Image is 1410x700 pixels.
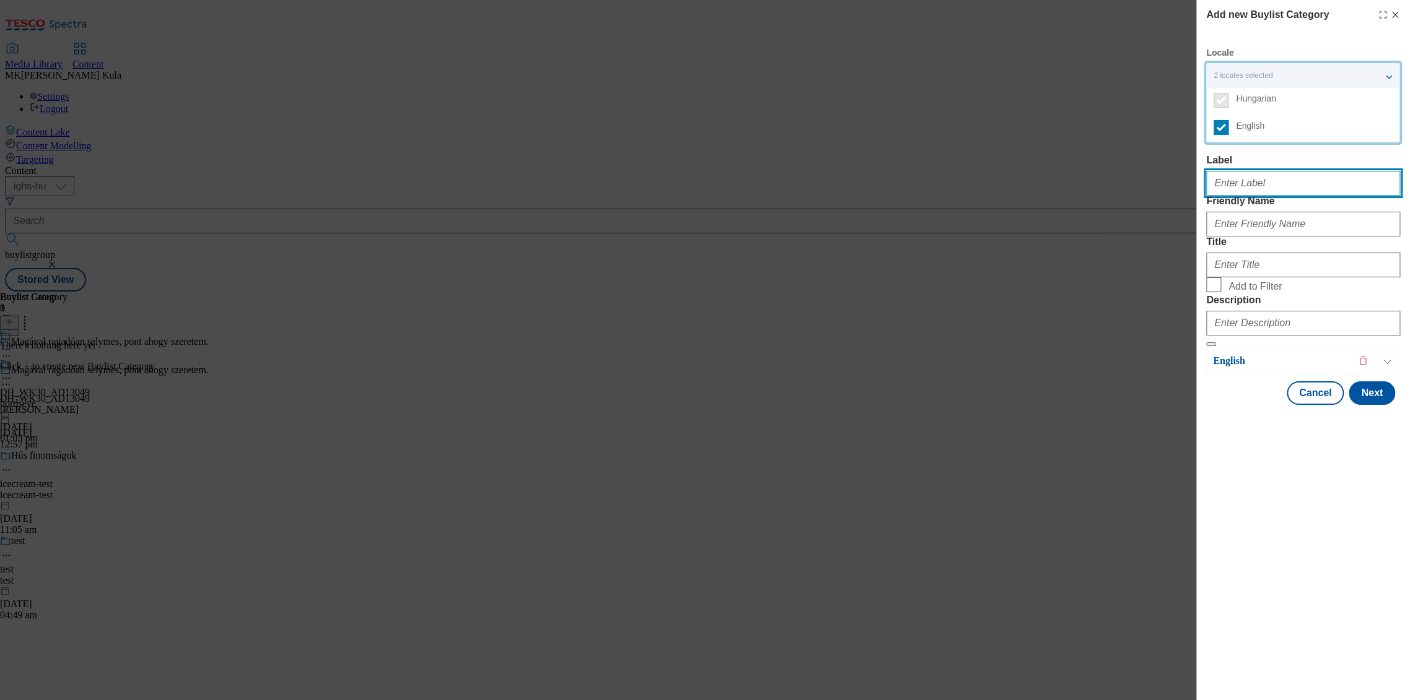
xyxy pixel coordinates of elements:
span: Hungarian [1236,95,1276,102]
input: Enter Title [1206,253,1400,277]
h4: Add new Buylist Category [1206,7,1329,22]
label: Title [1206,236,1400,248]
span: Add to Filter [1228,281,1282,292]
input: Enter Label [1206,171,1400,196]
button: Cancel [1287,381,1344,405]
button: Next [1349,381,1395,405]
span: 2 locales selected [1214,71,1272,80]
p: English [1213,355,1343,367]
input: Enter Friendly Name [1206,212,1400,236]
input: Enter Description [1206,311,1400,335]
label: Locale [1206,50,1233,56]
button: 2 locales selected [1206,63,1399,88]
label: Friendly Name [1206,196,1400,207]
label: Label [1206,155,1400,166]
span: English [1236,123,1264,129]
label: Description [1206,295,1400,306]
